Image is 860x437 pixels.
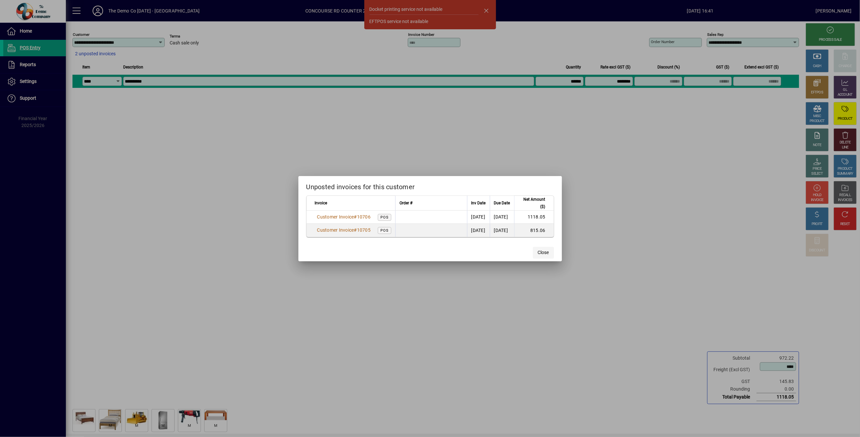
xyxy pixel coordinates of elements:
td: [DATE] [490,211,514,224]
span: Order # [400,199,412,207]
span: 10705 [357,227,371,233]
span: Inv Date [471,199,486,207]
a: Customer Invoice#10705 [315,226,373,234]
td: [DATE] [467,224,490,237]
span: Net Amount ($) [518,196,545,210]
td: 1118.05 [514,211,554,224]
a: Customer Invoice#10706 [315,213,373,220]
button: Close [533,247,554,259]
span: # [354,214,357,219]
span: Invoice [315,199,327,207]
span: POS [380,228,389,233]
span: Due Date [494,199,510,207]
span: 10706 [357,214,371,219]
td: [DATE] [490,224,514,237]
span: Close [538,249,549,256]
td: 815.06 [514,224,554,237]
span: POS [380,215,389,219]
span: # [354,227,357,233]
span: Customer Invoice [317,214,354,219]
h2: Unposted invoices for this customer [298,176,562,195]
td: [DATE] [467,211,490,224]
span: Customer Invoice [317,227,354,233]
